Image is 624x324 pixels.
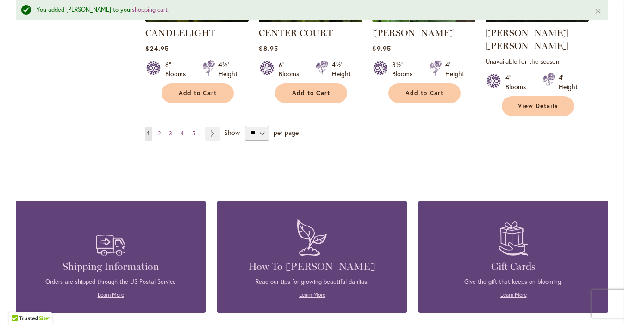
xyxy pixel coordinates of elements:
[192,130,195,137] span: 5
[486,57,589,66] p: Unavailable for the season
[486,27,568,51] a: [PERSON_NAME] [PERSON_NAME]
[500,291,527,298] a: Learn More
[406,89,443,97] span: Add to Cart
[372,27,455,38] a: [PERSON_NAME]
[518,102,558,110] span: View Details
[145,44,168,53] span: $24.95
[98,291,124,298] a: Learn More
[279,60,305,79] div: 6" Blooms
[445,60,464,79] div: 4' Height
[30,278,192,286] p: Orders are shipped through the US Postal Service
[167,127,175,141] a: 3
[218,60,237,79] div: 4½' Height
[274,128,299,136] span: per page
[502,96,574,116] a: View Details
[169,130,172,137] span: 3
[181,130,184,137] span: 4
[224,128,240,136] span: Show
[30,260,192,273] h4: Shipping Information
[179,89,217,97] span: Add to Cart
[275,83,347,103] button: Add to Cart
[559,73,578,92] div: 4' Height
[388,83,461,103] button: Add to Cart
[392,60,418,79] div: 3½" Blooms
[299,291,325,298] a: Learn More
[372,44,391,53] span: $9.95
[158,130,161,137] span: 2
[231,260,393,273] h4: How To [PERSON_NAME]
[505,73,531,92] div: 4" Blooms
[259,44,278,53] span: $8.95
[165,60,191,79] div: 6" Blooms
[231,278,393,286] p: Read our tips for growing beautiful dahlias.
[178,127,186,141] a: 4
[190,127,198,141] a: 5
[156,127,163,141] a: 2
[332,60,351,79] div: 4½' Height
[147,130,150,137] span: 1
[132,6,168,13] a: shopping cart
[432,260,594,273] h4: Gift Cards
[432,278,594,286] p: Give the gift that keeps on blooming.
[37,6,580,14] div: You added [PERSON_NAME] to your .
[7,291,33,317] iframe: Launch Accessibility Center
[259,27,333,38] a: CENTER COURT
[162,83,234,103] button: Add to Cart
[292,89,330,97] span: Add to Cart
[145,27,215,38] a: CANDLELIGHT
